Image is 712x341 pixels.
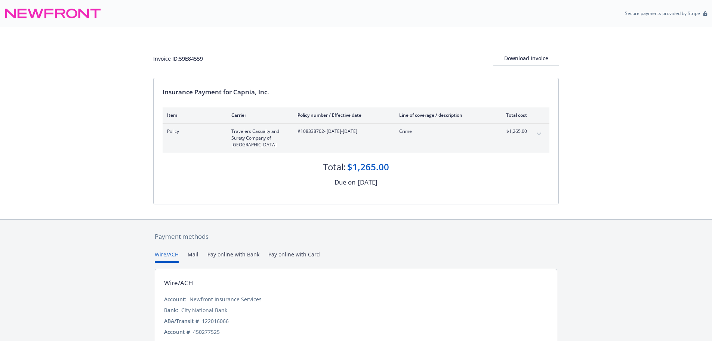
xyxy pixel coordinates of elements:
[163,87,549,97] div: Insurance Payment for Capnia, Inc.
[153,55,203,63] div: Invoice ID: 59E84559
[625,10,700,16] p: Secure payments provided by Stripe
[207,250,259,263] button: Pay online with Bank
[181,306,227,314] div: City National Bank
[163,124,549,153] div: PolicyTravelers Casualty and Surety Company of [GEOGRAPHIC_DATA]#108338702- [DATE]-[DATE]Crime$1,...
[493,51,559,66] div: Download Invoice
[298,128,387,135] span: #108338702 - [DATE]-[DATE]
[358,177,377,187] div: [DATE]
[298,112,387,118] div: Policy number / Effective date
[335,177,355,187] div: Due on
[231,128,286,148] span: Travelers Casualty and Surety Company of [GEOGRAPHIC_DATA]
[167,112,219,118] div: Item
[167,128,219,135] span: Policy
[399,128,487,135] span: Crime
[164,328,190,336] div: Account #
[164,295,187,303] div: Account:
[164,278,193,288] div: Wire/ACH
[399,112,487,118] div: Line of coverage / description
[188,250,198,263] button: Mail
[164,306,178,314] div: Bank:
[347,161,389,173] div: $1,265.00
[323,161,346,173] div: Total:
[155,250,179,263] button: Wire/ACH
[164,317,199,325] div: ABA/Transit #
[231,112,286,118] div: Carrier
[189,295,262,303] div: Newfront Insurance Services
[202,317,229,325] div: 122016066
[493,51,559,66] button: Download Invoice
[268,250,320,263] button: Pay online with Card
[193,328,220,336] div: 450277525
[499,112,527,118] div: Total cost
[155,232,557,241] div: Payment methods
[533,128,545,140] button: expand content
[499,128,527,135] span: $1,265.00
